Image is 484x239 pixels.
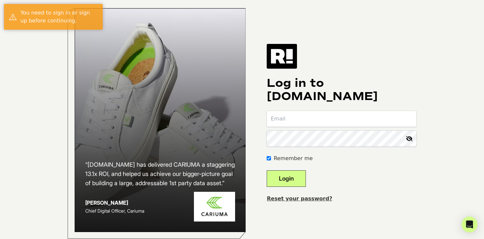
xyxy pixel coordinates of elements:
[267,77,417,103] h1: Log in to [DOMAIN_NAME]
[267,111,417,127] input: Email
[85,199,128,206] strong: [PERSON_NAME]
[267,195,332,202] a: Reset your password?
[267,170,306,187] button: Login
[85,208,144,214] span: Chief Digital Officer, Cariuma
[85,160,235,188] h2: “[DOMAIN_NAME] has delivered CARIUMA a staggering 13.1x ROI, and helped us achieve our bigger-pic...
[462,217,477,232] div: Open Intercom Messenger
[20,9,98,25] div: You need to sign in or sign up before continuing.
[194,192,235,222] img: Cariuma
[274,154,312,162] label: Remember me
[267,44,297,68] img: Retention.com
